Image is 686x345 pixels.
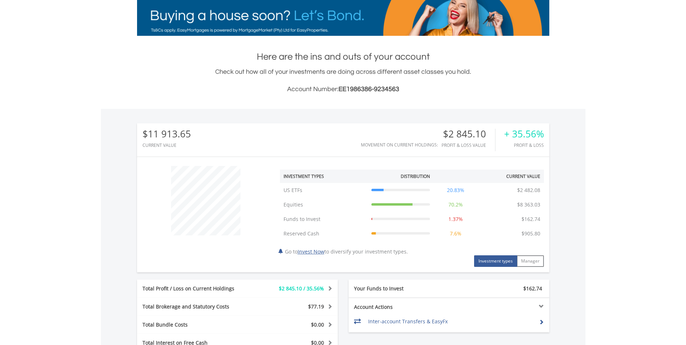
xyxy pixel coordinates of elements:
div: CURRENT VALUE [142,143,191,148]
div: Movement on Current Holdings: [361,142,438,147]
span: $0.00 [311,321,324,328]
span: $162.74 [523,285,542,292]
td: Reserved Cash [280,226,368,241]
div: Account Actions [349,303,449,311]
div: Go to to diversify your investment types. [274,162,549,267]
td: Funds to Invest [280,212,368,226]
span: EE1986386-9234563 [338,86,399,93]
div: $11 913.65 [142,129,191,139]
td: $2 482.08 [514,183,544,197]
td: Equities [280,197,368,212]
th: Current Value [478,170,544,183]
h3: Account Number: [137,84,549,94]
button: Manager [517,255,544,267]
div: Profit & Loss [504,143,544,148]
td: $8 363.03 [514,197,544,212]
td: 1.37% [434,212,478,226]
div: Total Brokerage and Statutory Costs [137,303,254,310]
td: 20.83% [434,183,478,197]
button: Investment types [474,255,517,267]
th: Investment Types [280,170,368,183]
td: 7.6% [434,226,478,241]
div: Total Profit / Loss on Current Holdings [137,285,254,292]
td: US ETFs [280,183,368,197]
div: Profit & Loss Value [442,143,495,148]
span: $2 845.10 / 35.56% [279,285,324,292]
td: 70.2% [434,197,478,212]
div: Check out how all of your investments are doing across different asset classes you hold. [137,67,549,94]
a: Invest Now [298,248,324,255]
div: + 35.56% [504,129,544,139]
td: $162.74 [518,212,544,226]
div: $2 845.10 [442,129,495,139]
div: Your Funds to Invest [349,285,449,292]
td: $905.80 [518,226,544,241]
div: Distribution [401,173,430,179]
h1: Here are the ins and outs of your account [137,50,549,63]
td: Inter-account Transfers & EasyFx [368,316,533,327]
div: Total Bundle Costs [137,321,254,328]
span: $77.19 [308,303,324,310]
